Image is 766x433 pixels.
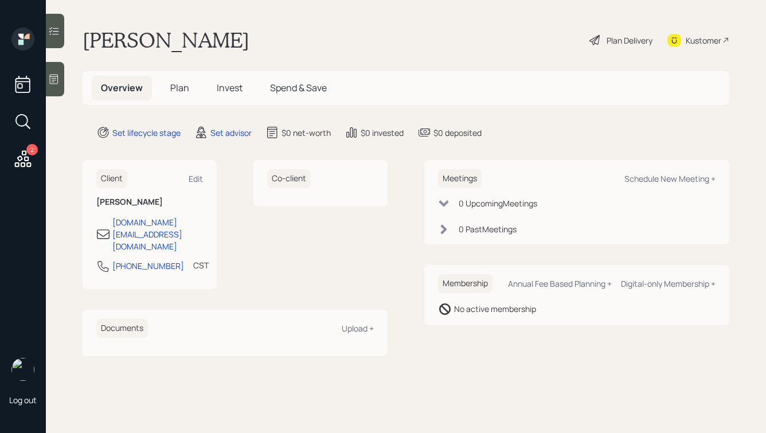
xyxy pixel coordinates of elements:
[112,127,181,139] div: Set lifecycle stage
[342,323,374,334] div: Upload +
[83,28,249,53] h1: [PERSON_NAME]
[217,81,243,94] span: Invest
[508,278,612,289] div: Annual Fee Based Planning +
[624,173,716,184] div: Schedule New Meeting +
[454,303,536,315] div: No active membership
[101,81,143,94] span: Overview
[26,144,38,155] div: 2
[607,34,652,46] div: Plan Delivery
[433,127,482,139] div: $0 deposited
[112,260,184,272] div: [PHONE_NUMBER]
[193,259,209,271] div: CST
[361,127,404,139] div: $0 invested
[459,197,537,209] div: 0 Upcoming Meeting s
[621,278,716,289] div: Digital-only Membership +
[96,319,148,338] h6: Documents
[459,223,517,235] div: 0 Past Meeting s
[210,127,252,139] div: Set advisor
[267,169,311,188] h6: Co-client
[96,169,127,188] h6: Client
[686,34,721,46] div: Kustomer
[189,173,203,184] div: Edit
[11,358,34,381] img: hunter_neumayer.jpg
[112,216,203,252] div: [DOMAIN_NAME][EMAIL_ADDRESS][DOMAIN_NAME]
[282,127,331,139] div: $0 net-worth
[96,197,203,207] h6: [PERSON_NAME]
[270,81,327,94] span: Spend & Save
[9,395,37,405] div: Log out
[438,169,482,188] h6: Meetings
[438,274,493,293] h6: Membership
[170,81,189,94] span: Plan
